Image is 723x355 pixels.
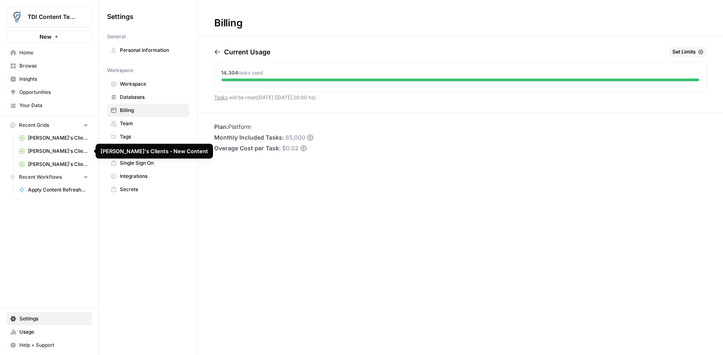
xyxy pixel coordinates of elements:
[107,117,189,130] a: Team
[7,119,92,131] button: Recent Grids
[672,48,696,56] span: Set Limits
[7,99,92,112] a: Your Data
[28,186,88,194] span: Apply Content Refresher Brief
[107,67,133,74] span: Workspace
[107,44,189,57] a: Personal Information
[107,170,189,183] a: Integrations
[19,173,62,181] span: Recent Workflows
[7,86,92,99] a: Opportunities
[9,9,24,24] img: TDI Content Team Logo
[7,325,92,339] a: Usage
[120,186,185,193] span: Secrets
[15,145,92,158] a: [PERSON_NAME]'s Clients - New Content
[28,13,77,21] span: TDI Content Team
[19,341,88,349] span: Help + Support
[120,93,185,101] span: Databases
[7,72,92,86] a: Insights
[19,102,88,109] span: Your Data
[669,47,707,57] button: Set Limits
[28,134,88,142] span: [PERSON_NAME]'s Clients - Optimizing Content
[7,59,92,72] a: Browse
[7,30,92,43] button: New
[214,144,281,152] span: Overage Cost per Task:
[7,7,92,27] button: Workspace: TDI Content Team
[238,70,263,76] span: tasks used
[28,161,88,168] span: [PERSON_NAME]'s Clients - New Content
[107,77,189,91] a: Workspace
[224,47,270,57] p: Current Usage
[19,89,88,96] span: Opportunities
[19,62,88,70] span: Browse
[120,80,185,88] span: Workspace
[120,47,185,54] span: Personal Information
[214,94,317,100] span: will be reset [DATE] ([DATE] 20:00 hs) .
[107,130,189,143] a: Tags
[221,70,238,76] span: 14,304
[19,75,88,83] span: Insights
[107,156,189,170] a: Single Sign On
[282,144,299,152] span: $0.02
[19,121,49,129] span: Recent Grids
[40,33,51,41] span: New
[7,171,92,183] button: Recent Workflows
[214,123,228,130] span: Plan:
[19,315,88,322] span: Settings
[214,133,284,142] span: Monthly Included Tasks:
[7,46,92,59] a: Home
[285,133,305,142] span: 65,000
[15,131,92,145] a: [PERSON_NAME]'s Clients - Optimizing Content
[19,328,88,336] span: Usage
[15,158,92,171] a: [PERSON_NAME]'s Clients - New Content
[120,173,185,180] span: Integrations
[120,107,185,114] span: Billing
[107,12,133,21] span: Settings
[107,91,189,104] a: Databases
[15,183,92,196] a: Apply Content Refresher Brief
[19,49,88,56] span: Home
[7,339,92,352] button: Help + Support
[214,94,228,100] a: Tasks
[120,120,185,127] span: Team
[28,147,88,155] span: [PERSON_NAME]'s Clients - New Content
[107,104,189,117] a: Billing
[214,123,314,131] li: Platform
[107,183,189,196] a: Secrets
[7,312,92,325] a: Settings
[120,159,185,167] span: Single Sign On
[198,16,259,30] div: Billing
[107,33,126,40] span: General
